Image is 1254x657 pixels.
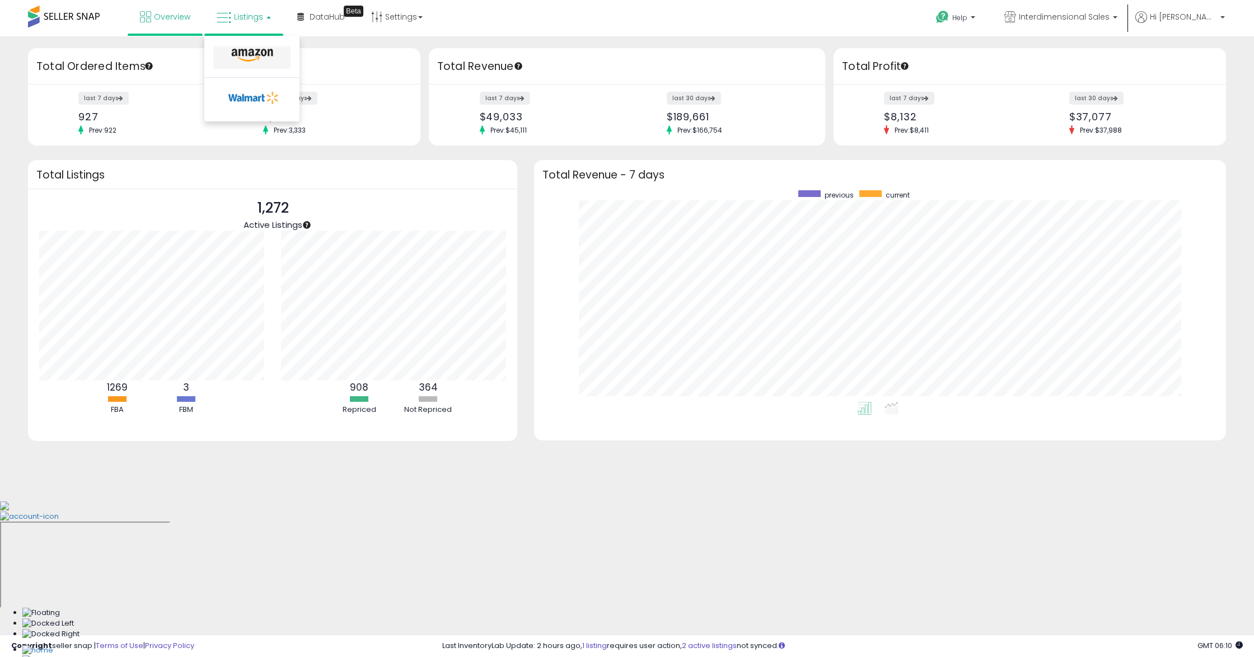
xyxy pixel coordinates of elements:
[1069,92,1124,105] label: last 30 days
[667,111,806,123] div: $189,661
[952,13,967,22] span: Help
[884,92,934,105] label: last 7 days
[889,125,934,135] span: Prev: $8,411
[1135,11,1225,36] a: Hi [PERSON_NAME]
[480,92,530,105] label: last 7 days
[83,125,122,135] span: Prev: 922
[1150,11,1217,22] span: Hi [PERSON_NAME]
[437,59,817,74] h3: Total Revenue
[153,405,220,415] div: FBM
[884,111,1021,123] div: $8,132
[36,171,509,179] h3: Total Listings
[36,59,412,74] h3: Total Ordered Items
[78,92,129,105] label: last 7 days
[927,2,986,36] a: Help
[310,11,345,22] span: DataHub
[78,111,216,123] div: 927
[84,405,151,415] div: FBA
[667,92,721,105] label: last 30 days
[542,171,1218,179] h3: Total Revenue - 7 days
[263,111,400,123] div: 3,846
[350,381,368,394] b: 908
[419,381,438,394] b: 364
[513,61,523,71] div: Tooltip anchor
[183,381,189,394] b: 3
[886,190,910,200] span: current
[154,11,190,22] span: Overview
[1069,111,1206,123] div: $37,077
[1074,125,1127,135] span: Prev: $37,988
[22,608,60,618] img: Floating
[22,645,53,656] img: Home
[22,629,79,640] img: Docked Right
[480,111,619,123] div: $49,033
[395,405,462,415] div: Not Repriced
[22,618,74,629] img: Docked Left
[842,59,1218,74] h3: Total Profit
[485,125,532,135] span: Prev: $45,111
[672,125,728,135] span: Prev: $166,754
[107,381,128,394] b: 1269
[244,198,302,219] p: 1,272
[900,61,910,71] div: Tooltip anchor
[825,190,854,200] span: previous
[144,61,154,71] div: Tooltip anchor
[1019,11,1110,22] span: Interdimensional Sales
[302,220,312,230] div: Tooltip anchor
[268,125,311,135] span: Prev: 3,333
[326,405,393,415] div: Repriced
[244,219,302,231] span: Active Listings
[234,11,263,22] span: Listings
[344,6,363,17] div: Tooltip anchor
[935,10,949,24] i: Get Help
